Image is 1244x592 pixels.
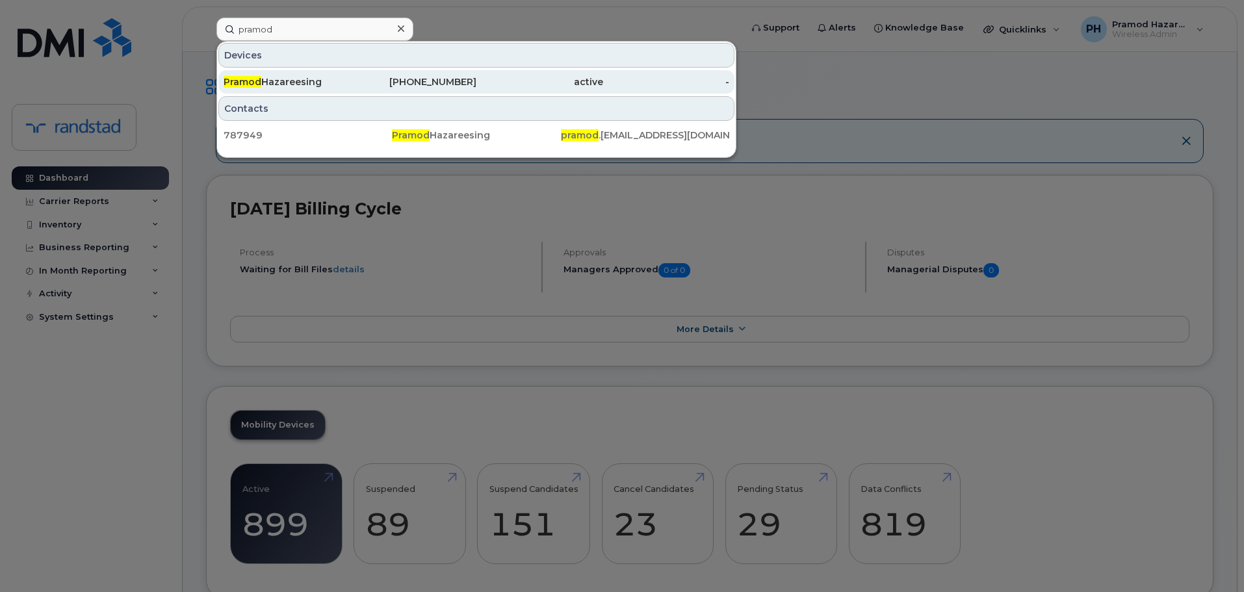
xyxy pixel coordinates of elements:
[218,70,734,94] a: PramodHazareesing[PHONE_NUMBER]active-
[218,123,734,147] a: 787949PramodHazareesingpramod.[EMAIL_ADDRESS][DOMAIN_NAME]
[224,76,261,88] span: Pramod
[392,129,560,142] div: Hazareesing
[476,75,603,88] div: active
[224,75,350,88] div: Hazareesing
[392,129,430,141] span: Pramod
[561,129,729,142] div: .[EMAIL_ADDRESS][DOMAIN_NAME]
[224,129,392,142] div: 787949
[218,96,734,121] div: Contacts
[561,129,599,141] span: pramod
[603,75,730,88] div: -
[218,43,734,68] div: Devices
[350,75,477,88] div: [PHONE_NUMBER]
